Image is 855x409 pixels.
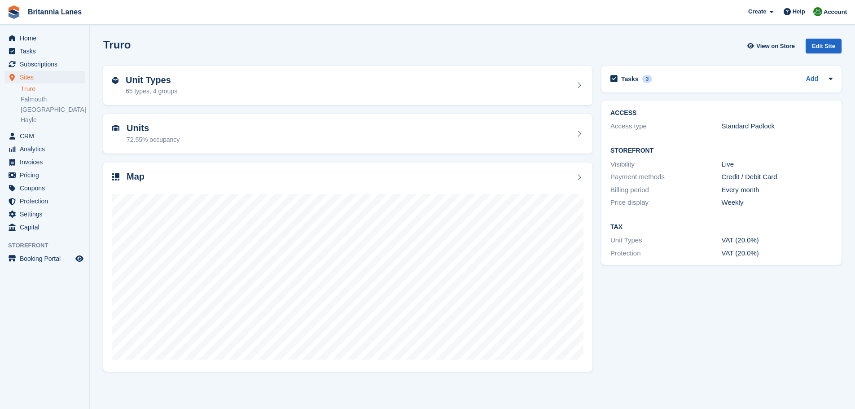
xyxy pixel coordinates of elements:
[610,198,721,208] div: Price display
[722,159,833,170] div: Live
[126,75,177,85] h2: Unit Types
[610,172,721,182] div: Payment methods
[813,7,822,16] img: Matt Lane
[20,169,74,181] span: Pricing
[112,125,119,131] img: unit-icn-7be61d7bf1b0ce9d3e12c5938cc71ed9869f7b940bace4675aadf7bd6d80202e.svg
[4,208,85,220] a: menu
[610,147,833,154] h2: Storefront
[722,185,833,195] div: Every month
[722,235,833,246] div: VAT (20.0%)
[4,71,85,84] a: menu
[621,75,639,83] h2: Tasks
[610,159,721,170] div: Visibility
[20,252,74,265] span: Booking Portal
[722,172,833,182] div: Credit / Debit Card
[103,114,592,154] a: Units 72.55% occupancy
[4,169,85,181] a: menu
[793,7,805,16] span: Help
[722,121,833,132] div: Standard Padlock
[112,77,118,84] img: unit-type-icn-2b2737a686de81e16bb02015468b77c625bbabd49415b5ef34ead5e3b44a266d.svg
[74,253,85,264] a: Preview store
[20,58,74,70] span: Subscriptions
[126,87,177,96] div: 65 types, 4 groups
[610,235,721,246] div: Unit Types
[806,74,818,84] a: Add
[20,156,74,168] span: Invoices
[4,195,85,207] a: menu
[20,143,74,155] span: Analytics
[20,45,74,57] span: Tasks
[748,7,766,16] span: Create
[824,8,847,17] span: Account
[4,45,85,57] a: menu
[4,252,85,265] a: menu
[21,106,85,114] a: [GEOGRAPHIC_DATA]
[806,39,842,57] a: Edit Site
[722,198,833,208] div: Weekly
[24,4,85,19] a: Britannia Lanes
[4,182,85,194] a: menu
[610,121,721,132] div: Access type
[103,39,131,51] h2: Truro
[20,182,74,194] span: Coupons
[746,39,798,53] a: View on Store
[8,241,89,250] span: Storefront
[20,130,74,142] span: CRM
[127,135,180,145] div: 72.55% occupancy
[127,172,145,182] h2: Map
[7,5,21,19] img: stora-icon-8386f47178a22dfd0bd8f6a31ec36ba5ce8667c1dd55bd0f319d3a0aa187defe.svg
[20,208,74,220] span: Settings
[4,130,85,142] a: menu
[4,143,85,155] a: menu
[610,185,721,195] div: Billing period
[21,116,85,124] a: Hayle
[103,163,592,372] a: Map
[127,123,180,133] h2: Units
[112,173,119,180] img: map-icn-33ee37083ee616e46c38cad1a60f524a97daa1e2b2c8c0bc3eb3415660979fc1.svg
[4,156,85,168] a: menu
[610,248,721,259] div: Protection
[4,221,85,233] a: menu
[21,95,85,104] a: Falmouth
[4,32,85,44] a: menu
[4,58,85,70] a: menu
[20,195,74,207] span: Protection
[642,75,653,83] div: 3
[103,66,592,106] a: Unit Types 65 types, 4 groups
[20,32,74,44] span: Home
[20,221,74,233] span: Capital
[21,85,85,93] a: Truro
[20,71,74,84] span: Sites
[806,39,842,53] div: Edit Site
[722,248,833,259] div: VAT (20.0%)
[756,42,795,51] span: View on Store
[610,224,833,231] h2: Tax
[610,110,833,117] h2: ACCESS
